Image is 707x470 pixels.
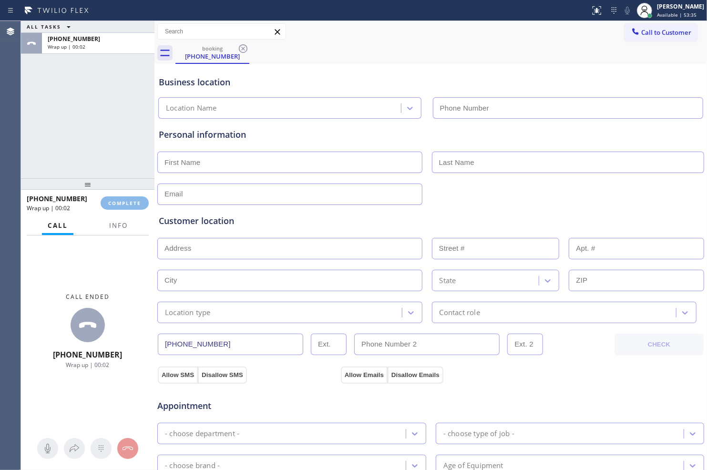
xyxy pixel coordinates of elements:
input: First Name [157,152,422,173]
input: Ext. 2 [507,334,543,355]
div: Location Name [166,103,217,114]
span: COMPLETE [108,200,141,206]
span: Call [48,221,68,230]
div: [PHONE_NUMBER] [176,52,248,61]
input: Phone Number 2 [354,334,500,355]
button: Hang up [117,438,138,459]
span: Info [109,221,128,230]
span: Wrap up | 00:02 [27,204,70,212]
button: Open directory [64,438,85,459]
input: Street # [432,238,560,259]
span: [PHONE_NUMBER] [27,194,87,203]
button: CHECK [615,334,704,356]
input: Address [157,238,422,259]
div: [PERSON_NAME] [657,2,704,10]
input: Ext. [311,334,347,355]
span: Wrap up | 00:02 [48,43,85,50]
div: Personal information [159,128,703,141]
div: Business location [159,76,703,89]
button: Disallow SMS [198,367,247,384]
span: Wrap up | 00:02 [66,361,110,369]
div: State [440,275,456,286]
button: Allow SMS [158,367,198,384]
input: Last Name [432,152,705,173]
input: City [157,270,422,291]
span: Call to Customer [641,28,691,37]
span: Call ended [66,293,110,301]
div: Customer location [159,215,703,227]
input: Phone Number [433,97,704,119]
span: [PHONE_NUMBER] [53,349,123,360]
div: Location type [165,307,211,318]
span: ALL TASKS [27,23,61,30]
span: Appointment [157,399,338,412]
div: booking [176,45,248,52]
button: Info [103,216,133,235]
button: Mute [37,438,58,459]
input: Email [157,184,422,205]
button: ALL TASKS [21,21,80,32]
span: Available | 53:35 [657,11,697,18]
div: - choose department - [165,428,239,439]
button: Disallow Emails [388,367,443,384]
button: Allow Emails [341,367,388,384]
span: [PHONE_NUMBER] [48,35,100,43]
button: Call [42,216,73,235]
div: Contact role [440,307,480,318]
input: ZIP [569,270,704,291]
button: Mute [621,4,634,17]
button: Call to Customer [625,23,697,41]
div: - choose type of job - [443,428,514,439]
div: (805) 256-3142 [176,42,248,63]
input: Search [158,24,286,39]
input: Phone Number [158,334,303,355]
button: COMPLETE [101,196,149,210]
input: Apt. # [569,238,704,259]
button: Open dialpad [91,438,112,459]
